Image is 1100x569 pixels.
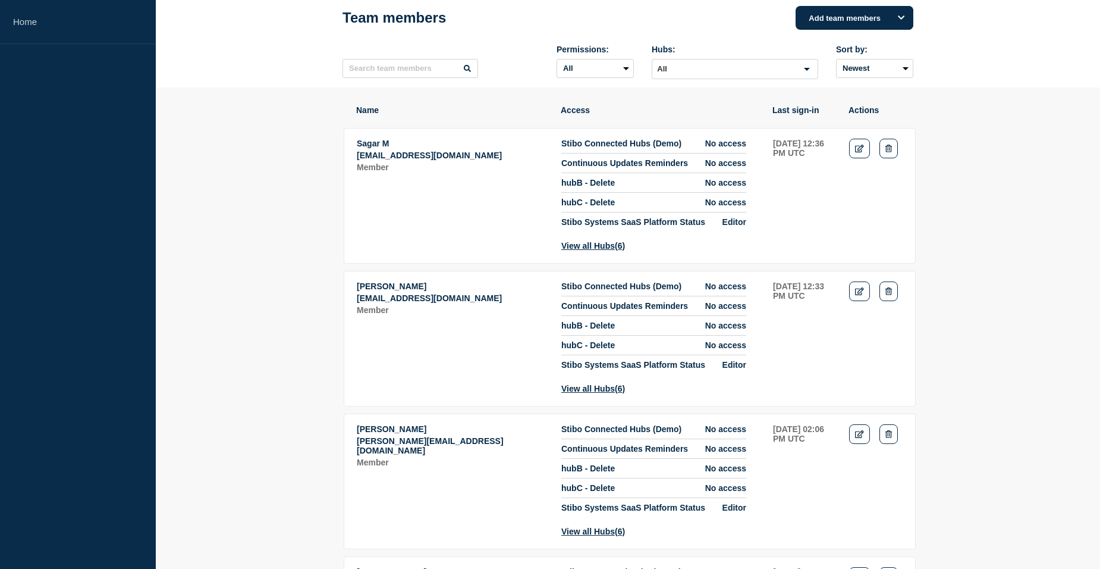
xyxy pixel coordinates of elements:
span: Stibo Connected Hubs (Demo) [561,282,681,291]
span: Continuous Updates Reminders [561,301,688,311]
span: No access [705,321,746,330]
button: Delete [879,282,898,301]
span: hubB - Delete [561,464,615,473]
span: hubC - Delete [561,483,615,493]
p: Email: kavi@stibosystems.com [357,293,548,303]
div: Permissions: [557,45,634,54]
a: Edit [849,424,870,444]
select: Sort by [836,59,913,78]
a: Edit [849,282,870,301]
span: Stibo Systems SaaS Platform Status [561,503,705,512]
span: (6) [615,527,625,536]
span: (6) [615,384,625,393]
span: Sagar M [357,139,389,148]
li: Access to Hub Stibo Connected Hubs (Demo) with role No access [561,282,746,296]
span: hubC - Delete [561,198,615,207]
td: Actions: Edit Delete [848,424,903,537]
div: Hubs: [652,45,818,54]
li: Access to Hub hubB - Delete with role No access [561,316,746,336]
p: Role: Member [357,305,548,315]
p: Role: Member [357,458,548,467]
span: (6) [615,241,625,251]
input: Search for option [653,62,797,76]
th: Actions [848,105,903,115]
span: [PERSON_NAME] [357,282,426,291]
span: No access [705,340,746,350]
p: Email: sagm@stibosystems.com [357,151,548,160]
button: View all Hubs(6) [561,241,625,251]
button: View all Hubs(6) [561,527,625,536]
li: Access to Hub hubC - Delete with role No access [561,193,746,212]
p: Name: Sagar M [357,139,548,148]
span: No access [705,483,746,493]
span: No access [705,424,746,434]
li: Access to Hub hubB - Delete with role No access [561,459,746,479]
button: Add team members [796,6,913,30]
li: Access to Hub Continuous Updates Reminders with role No access [561,154,746,173]
li: Access to Hub Continuous Updates Reminders with role No access [561,296,746,316]
li: Access to Hub Stibo Systems SaaS Platform Status with role Editor [561,212,746,227]
p: Name: Kavitha Vijaykumar [357,282,548,291]
h1: Team members [342,10,446,26]
li: Access to Hub Continuous Updates Reminders with role No access [561,439,746,459]
span: Continuous Updates Reminders [561,158,688,168]
span: No access [705,139,746,148]
td: Last sign-in: 2025-09-02 12:33 PM UTC [772,281,837,394]
p: Name: Vijay Kumar [357,424,548,434]
span: No access [705,444,746,454]
span: No access [705,178,746,187]
li: Access to Hub Stibo Connected Hubs (Demo) with role No access [561,424,746,439]
td: Actions: Edit Delete [848,138,903,251]
select: Permissions: [557,59,634,78]
a: Edit [849,139,870,158]
td: Actions: Edit Delete [848,281,903,394]
li: Access to Hub Stibo Systems SaaS Platform Status with role Editor [561,355,746,370]
div: Search for option [652,59,818,79]
li: Access to Hub hubB - Delete with role No access [561,173,746,193]
span: No access [705,464,746,473]
button: Options [890,6,913,30]
p: Role: Member [357,162,548,172]
span: No access [705,301,746,311]
td: Last sign-in: 2025-09-02 02:06 PM UTC [772,424,837,537]
span: Stibo Connected Hubs (Demo) [561,139,681,148]
p: Email: viku@stibosystems.com [357,436,548,455]
span: Continuous Updates Reminders [561,444,688,454]
span: hubB - Delete [561,321,615,330]
span: Editor [722,217,746,227]
span: [PERSON_NAME] [357,424,426,434]
li: Access to Hub Stibo Systems SaaS Platform Status with role Editor [561,498,746,512]
button: Delete [879,424,898,444]
li: Access to Hub hubC - Delete with role No access [561,336,746,355]
li: Access to Hub hubC - Delete with role No access [561,479,746,498]
span: Editor [722,503,746,512]
span: Stibo Systems SaaS Platform Status [561,360,705,370]
th: Access [560,105,760,115]
input: Search team members [342,59,478,78]
button: View all Hubs(6) [561,384,625,393]
div: Sort by: [836,45,913,54]
span: hubC - Delete [561,340,615,350]
th: Name [356,105,548,115]
th: Last sign-in [772,105,836,115]
span: hubB - Delete [561,178,615,187]
li: Access to Hub Stibo Connected Hubs (Demo) with role No access [561,139,746,154]
button: Delete [879,139,898,158]
span: Editor [722,360,746,370]
td: Last sign-in: 2025-09-02 12:36 PM UTC [772,138,837,251]
span: No access [705,158,746,168]
span: No access [705,282,746,291]
span: No access [705,198,746,207]
span: Stibo Systems SaaS Platform Status [561,217,705,227]
span: Stibo Connected Hubs (Demo) [561,424,681,434]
